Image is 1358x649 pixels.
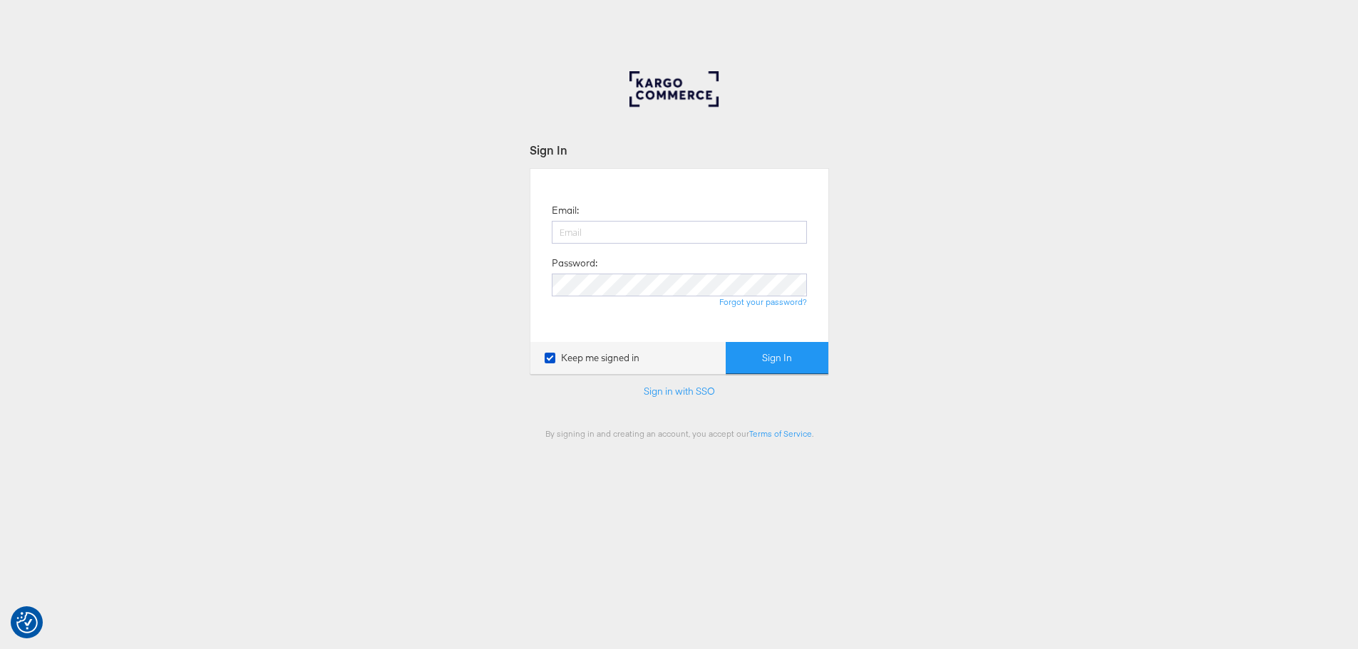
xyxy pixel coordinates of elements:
[545,351,639,365] label: Keep me signed in
[530,428,829,439] div: By signing in and creating an account, you accept our .
[726,342,828,374] button: Sign In
[552,256,597,270] label: Password:
[749,428,812,439] a: Terms of Service
[719,296,807,307] a: Forgot your password?
[644,385,715,398] a: Sign in with SSO
[16,612,38,633] button: Consent Preferences
[16,612,38,633] img: Revisit consent button
[552,221,807,244] input: Email
[530,142,829,158] div: Sign In
[552,204,579,217] label: Email:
